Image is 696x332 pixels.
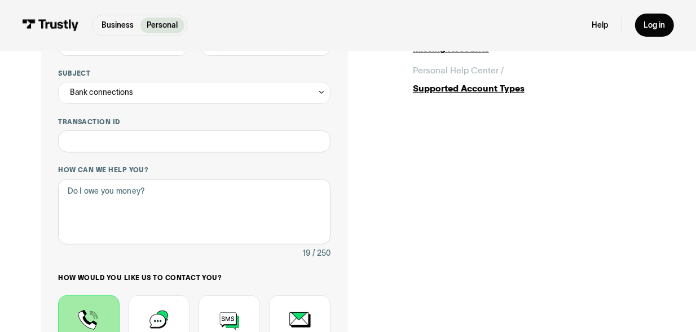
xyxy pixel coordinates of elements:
div: 19 [302,247,310,260]
img: Trustly Logo [22,19,79,31]
p: Business [102,20,134,31]
label: Transaction ID [58,117,331,126]
div: Personal Help Center / [413,64,504,77]
div: Bank connections [70,86,133,99]
a: Log in [635,14,674,37]
div: / 250 [312,247,331,260]
label: How would you like us to contact you? [58,273,331,282]
p: Personal [147,20,178,31]
a: Personal [140,18,184,33]
label: How can we help you? [58,165,331,174]
label: Subject [58,69,331,78]
div: Bank connections [58,82,331,104]
a: Help [592,20,608,30]
a: Personal Help Center /Supported Account Types [413,64,655,95]
div: Log in [644,20,666,30]
a: Business [95,18,140,33]
div: Supported Account Types [413,82,655,95]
